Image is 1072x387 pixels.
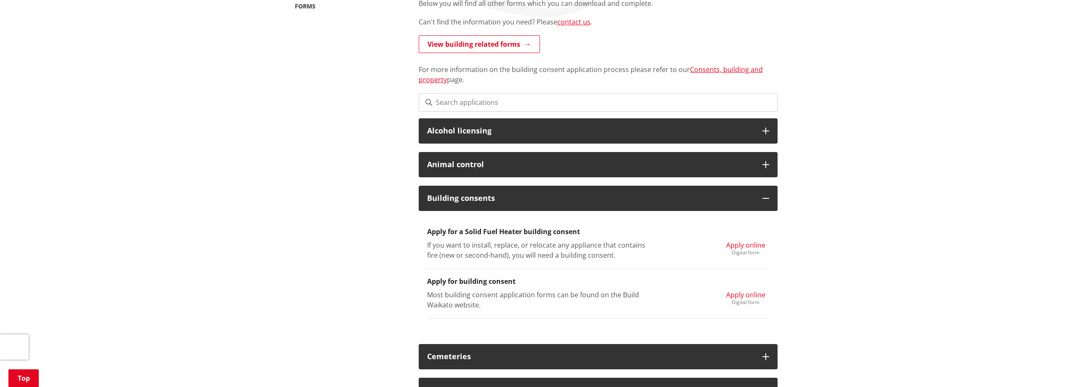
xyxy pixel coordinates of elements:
span: Apply online [726,290,765,299]
div: Digital form [726,300,765,305]
iframe: Messenger Launcher [1033,352,1064,382]
a: Apply online Digital form [726,290,765,305]
h3: Apply for a Solid Fuel Heater building consent [427,228,769,236]
h3: Animal control [427,160,754,169]
h3: Building consents [427,194,754,203]
div: Digital form [726,250,765,255]
h3: Apply for building consent [427,278,769,286]
a: Forms [295,2,315,10]
a: View building related forms [419,35,540,53]
a: Consents, building and property [419,65,763,84]
h3: Cemeteries [427,352,754,361]
span: Apply online [726,240,765,250]
h3: Alcohol licensing [427,127,754,135]
a: contact us [557,17,591,27]
p: If you want to install, replace, or relocate any appliance that contains fire (new or second-hand... [427,240,651,260]
a: Apply online Digital form [726,240,765,255]
input: Search applications [419,93,778,112]
p: Most building consent application forms can be found on the Build Waikato website. [427,290,651,310]
a: Top [8,369,39,387]
p: For more information on the building consent application process please refer to our page. [419,54,778,85]
p: Can't find the information you need? Please . [419,17,778,27]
